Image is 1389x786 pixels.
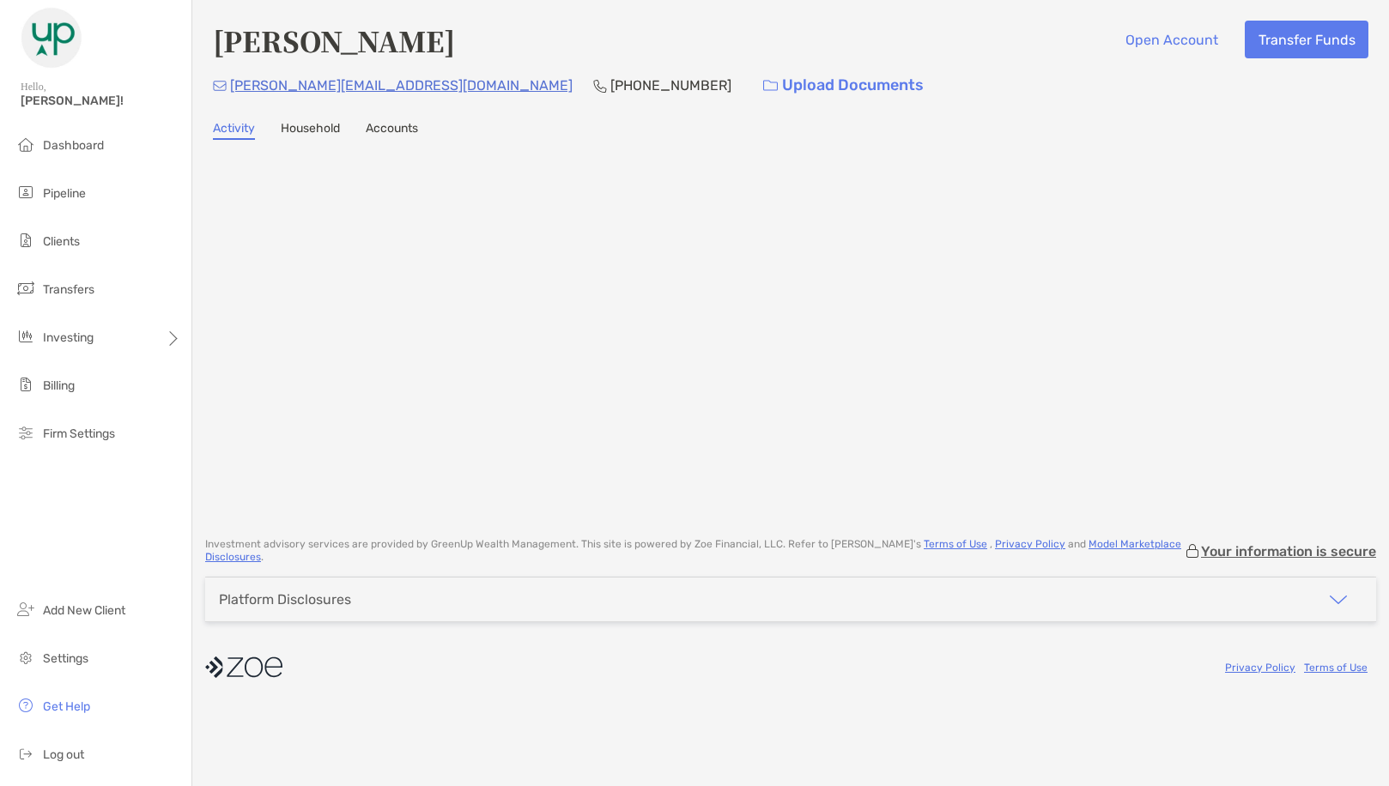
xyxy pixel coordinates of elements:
img: dashboard icon [15,134,36,154]
a: Accounts [366,121,418,140]
p: Investment advisory services are provided by GreenUp Wealth Management . This site is powered by ... [205,538,1184,564]
a: Terms of Use [1304,662,1368,674]
img: pipeline icon [15,182,36,203]
img: settings icon [15,647,36,668]
img: add_new_client icon [15,599,36,620]
img: Zoe Logo [21,7,82,69]
img: investing icon [15,326,36,347]
span: Get Help [43,699,90,714]
span: Settings [43,651,88,666]
img: icon arrow [1328,589,1349,610]
span: Dashboard [43,138,104,153]
img: firm-settings icon [15,422,36,443]
img: company logo [205,648,282,686]
div: Platform Disclosures [219,591,351,608]
span: [PERSON_NAME]! [21,94,181,108]
span: Clients [43,234,80,249]
img: Phone Icon [593,79,607,93]
p: Your information is secure [1201,543,1376,559]
span: Billing [43,378,75,393]
img: get-help icon [15,695,36,716]
img: transfers icon [15,278,36,299]
a: Model Marketplace Disclosures [205,538,1181,563]
span: Firm Settings [43,426,115,441]
img: clients icon [15,230,36,251]
a: Upload Documents [752,67,935,104]
p: [PERSON_NAME][EMAIL_ADDRESS][DOMAIN_NAME] [230,75,573,96]
span: Add New Client [43,603,125,618]
a: Privacy Policy [995,538,1065,550]
span: Log out [43,747,84,762]
img: Email Icon [213,81,227,91]
span: Pipeline [43,186,86,201]
img: button icon [763,80,778,92]
button: Open Account [1112,21,1231,58]
img: billing icon [15,374,36,395]
h4: [PERSON_NAME] [213,21,455,60]
button: Transfer Funds [1245,21,1368,58]
span: Transfers [43,282,94,297]
img: logout icon [15,743,36,764]
a: Terms of Use [924,538,987,550]
a: Household [281,121,340,140]
a: Activity [213,121,255,140]
a: Privacy Policy [1225,662,1295,674]
span: Investing [43,330,94,345]
p: [PHONE_NUMBER] [610,75,731,96]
